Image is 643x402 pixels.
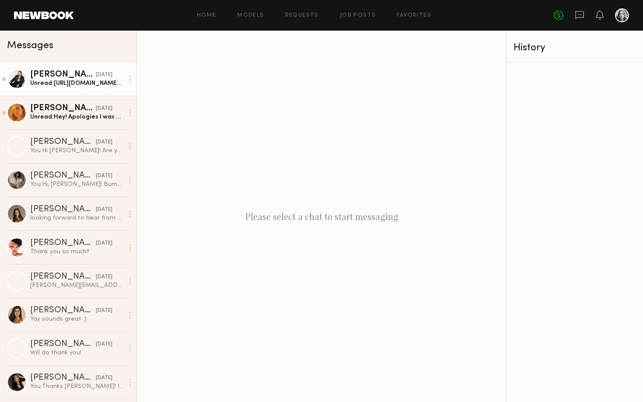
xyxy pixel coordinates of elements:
[397,13,431,18] a: Favorites
[30,349,123,357] div: Will do thank you!
[514,43,636,53] div: History
[30,382,123,391] div: You: Thanks [PERSON_NAME]! I'll share with the team and circle back!
[30,138,96,147] div: [PERSON_NAME]
[96,374,112,382] div: [DATE]
[30,273,96,281] div: [PERSON_NAME]
[30,79,123,87] div: Unread: [URL][DOMAIN_NAME] here is a link to my instagram! Let me know if you would like to see s...
[96,105,112,113] div: [DATE]
[96,307,112,315] div: [DATE]
[30,306,96,315] div: [PERSON_NAME]
[30,214,123,222] div: looking forward to hear from you soon:)
[96,138,112,147] div: [DATE]
[96,206,112,214] div: [DATE]
[30,239,96,248] div: [PERSON_NAME]
[137,31,506,402] div: Please select a chat to start messaging
[30,104,96,113] div: [PERSON_NAME]
[96,71,112,79] div: [DATE]
[7,41,53,51] span: Messages
[30,374,96,382] div: [PERSON_NAME]
[96,273,112,281] div: [DATE]
[30,180,123,189] div: You: Hi, [PERSON_NAME]! Bumping this!
[96,239,112,248] div: [DATE]
[30,248,123,256] div: Thank you so much!!
[30,340,96,349] div: [PERSON_NAME]
[30,315,123,323] div: Yay sounds great :)
[30,147,123,155] div: You: Hi [PERSON_NAME]! Are you by chance available [DATE][DATE]? Have a shoot for MAC Cosmetics' ...
[197,13,217,18] a: Home
[96,172,112,180] div: [DATE]
[30,171,96,180] div: [PERSON_NAME]
[30,70,96,79] div: [PERSON_NAME]
[96,340,112,349] div: [DATE]
[30,281,123,290] div: [PERSON_NAME][EMAIL_ADDRESS][PERSON_NAME][DOMAIN_NAME]
[237,13,264,18] a: Models
[30,205,96,214] div: [PERSON_NAME]
[30,113,123,121] div: Unread: Hey! Apologies I was on set the last couple days and hadn’t seen these. No worries at all...
[285,13,319,18] a: Requests
[340,13,376,18] a: Job Posts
